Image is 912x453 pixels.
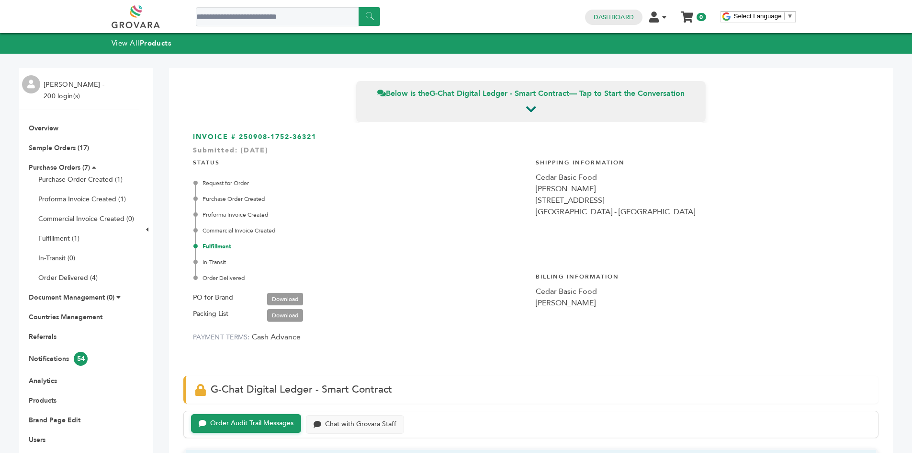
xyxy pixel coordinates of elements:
h4: STATUS [193,151,526,172]
span: G-Chat Digital Ledger - Smart Contract [211,383,392,396]
div: Cedar Basic Food [536,286,869,297]
div: Request for Order [195,179,526,187]
div: In-Transit [195,258,526,267]
a: Brand Page Edit [29,416,80,425]
span: Below is the — Tap to Start the Conversation [377,88,685,99]
div: [PERSON_NAME] [536,183,869,195]
div: Commercial Invoice Created [195,226,526,235]
a: Document Management (0) [29,293,114,302]
a: Users [29,435,45,444]
span: ▼ [787,12,793,20]
span: Select Language [734,12,782,20]
a: Products [29,396,56,405]
a: Download [267,293,303,305]
a: Notifications54 [29,354,88,363]
a: My Cart [681,9,692,19]
div: Order Audit Trail Messages [210,419,293,428]
a: Dashboard [594,13,634,22]
div: Purchase Order Created [195,195,526,203]
label: PAYMENT TERMS: [193,333,250,342]
a: Fulfillment (1) [38,234,79,243]
a: Select Language​ [734,12,793,20]
div: Proforma Invoice Created [195,210,526,219]
a: Purchase Order Created (1) [38,175,123,184]
a: Analytics [29,376,57,385]
li: [PERSON_NAME] - 200 login(s) [44,79,107,102]
img: profile.png [22,75,40,93]
a: Commercial Invoice Created (0) [38,214,134,223]
div: Chat with Grovara Staff [325,420,396,429]
div: [GEOGRAPHIC_DATA] - [GEOGRAPHIC_DATA] [536,206,869,218]
a: Proforma Invoice Created (1) [38,195,126,204]
a: View AllProducts [112,38,172,48]
a: Sample Orders (17) [29,143,89,152]
a: In-Transit (0) [38,254,75,263]
a: Purchase Orders (7) [29,163,90,172]
span: 0 [697,13,706,21]
strong: Products [140,38,171,48]
div: [PERSON_NAME] [536,297,869,309]
input: Search a product or brand... [196,7,380,26]
a: Order Delivered (4) [38,273,98,282]
div: Fulfillment [195,242,526,251]
a: Referrals [29,332,56,341]
div: Submitted: [DATE] [193,146,869,160]
div: [STREET_ADDRESS] [536,195,869,206]
h4: Billing Information [536,266,869,286]
label: PO for Brand [193,292,233,303]
a: Overview [29,124,58,133]
span: Cash Advance [252,332,301,342]
label: Packing List [193,308,228,320]
h3: INVOICE # 250908-1752-36321 [193,132,869,142]
strong: G-Chat Digital Ledger - Smart Contract [429,88,569,99]
div: Cedar Basic Food [536,172,869,183]
div: Order Delivered [195,274,526,282]
a: Countries Management [29,313,102,322]
span: ​ [784,12,785,20]
span: 54 [74,352,88,366]
a: Download [267,309,303,322]
h4: Shipping Information [536,151,869,172]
